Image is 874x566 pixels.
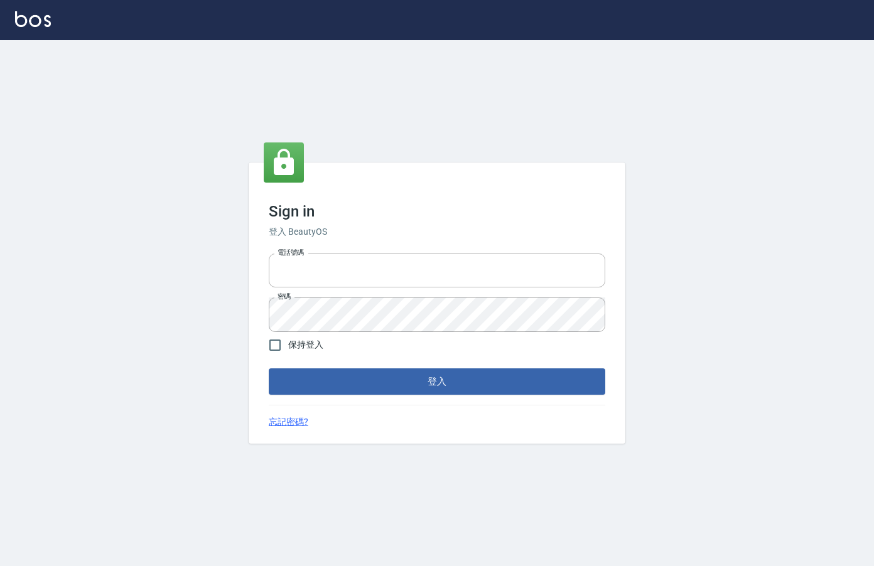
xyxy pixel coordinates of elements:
[269,203,605,220] h3: Sign in
[269,225,605,238] h6: 登入 BeautyOS
[278,248,304,257] label: 電話號碼
[15,11,51,27] img: Logo
[288,338,323,351] span: 保持登入
[269,368,605,395] button: 登入
[278,292,291,301] label: 密碼
[269,415,308,429] a: 忘記密碼?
